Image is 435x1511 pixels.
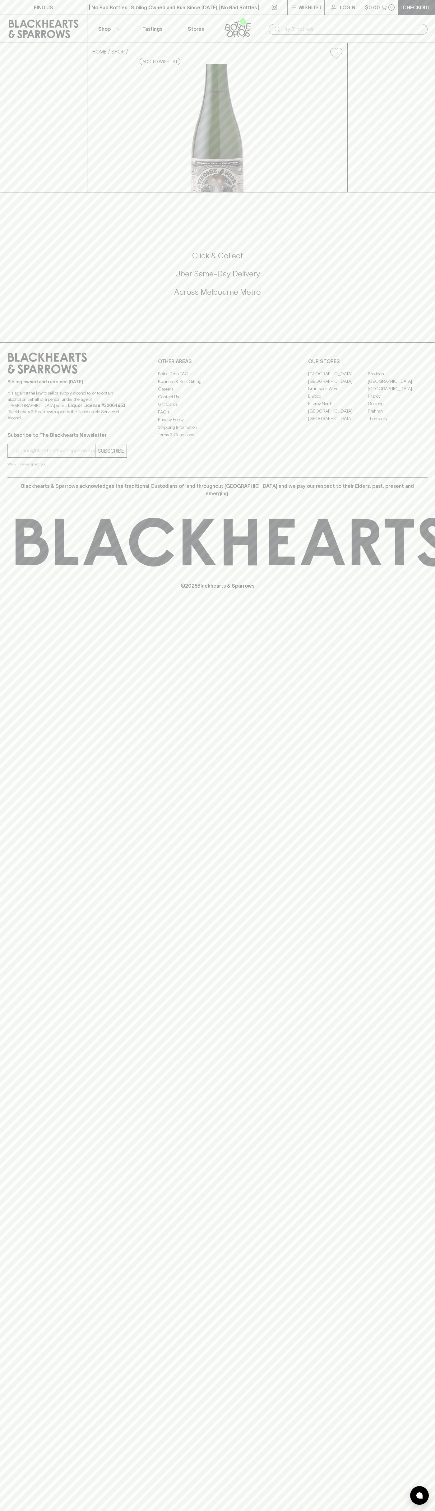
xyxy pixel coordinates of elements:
[368,407,428,415] a: Prahran
[158,416,277,423] a: Privacy Policy
[158,408,277,416] a: FAQ's
[87,64,347,192] img: 70048.png
[158,431,277,439] a: Terms & Conditions
[92,49,107,54] a: HOME
[68,403,125,408] strong: Liquor License #32064953
[7,431,127,439] p: Subscribe to The Blackhearts Newsletter
[158,386,277,393] a: Careers
[7,379,127,385] p: Sibling owned and run since [DATE]
[308,385,368,392] a: Brunswick West
[98,447,124,455] p: SUBSCRIBE
[140,58,180,65] button: Add to wishlist
[368,370,428,377] a: Braddon
[158,370,277,378] a: Bottle Drop FAQ's
[7,269,428,279] h5: Uber Same-Day Delivery
[174,15,218,43] a: Stores
[328,45,345,61] button: Add to wishlist
[188,25,204,33] p: Stores
[158,378,277,385] a: Business & Bulk Gifting
[365,4,380,11] p: $0.00
[7,226,428,330] div: Call to action block
[368,415,428,422] a: Thornbury
[158,401,277,408] a: Gift Cards
[7,251,428,261] h5: Click & Collect
[368,377,428,385] a: [GEOGRAPHIC_DATA]
[368,385,428,392] a: [GEOGRAPHIC_DATA]
[308,400,368,407] a: Fitzroy North
[308,358,428,365] p: OUR STORES
[158,358,277,365] p: OTHER AREAS
[12,446,95,456] input: e.g. jane@blackheartsandsparrows.com.au
[111,49,125,54] a: SHOP
[403,4,431,11] p: Checkout
[368,392,428,400] a: Fitzroy
[34,4,53,11] p: FIND US
[340,4,355,11] p: Login
[7,390,127,421] p: It is against the law to sell or supply alcohol to, or to obtain alcohol on behalf of a person un...
[7,461,127,467] p: We will never spam you
[142,25,162,33] p: Tastings
[131,15,174,43] a: Tastings
[390,6,393,9] p: 0
[368,400,428,407] a: Geelong
[308,415,368,422] a: [GEOGRAPHIC_DATA]
[7,287,428,297] h5: Across Melbourne Metro
[98,25,111,33] p: Shop
[298,4,322,11] p: Wishlist
[308,392,368,400] a: Elwood
[308,377,368,385] a: [GEOGRAPHIC_DATA]
[308,370,368,377] a: [GEOGRAPHIC_DATA]
[158,393,277,400] a: Contact Us
[284,24,423,34] input: Try "Pinot noir"
[87,15,131,43] button: Shop
[308,407,368,415] a: [GEOGRAPHIC_DATA]
[95,444,127,457] button: SUBSCRIBE
[12,482,423,497] p: Blackhearts & Sparrows acknowledges the traditional Custodians of land throughout [GEOGRAPHIC_DAT...
[416,1492,423,1499] img: bubble-icon
[158,423,277,431] a: Shipping Information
